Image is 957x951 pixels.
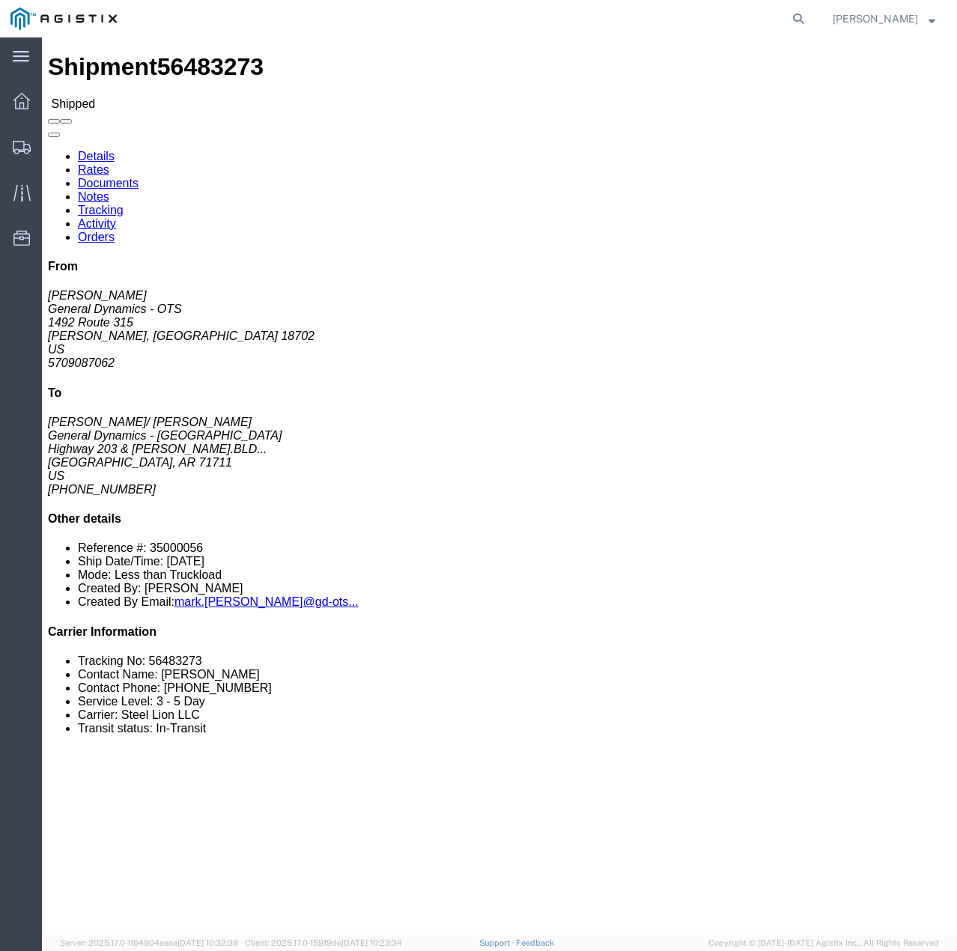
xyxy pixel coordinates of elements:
iframe: FS Legacy Container [42,37,957,935]
a: Support [479,938,517,947]
button: [PERSON_NAME] [832,10,936,28]
span: Server: 2025.17.0-1194904eeae [60,938,238,947]
span: Client: 2025.17.0-159f9de [245,938,402,947]
a: Feedback [516,938,554,947]
img: logo [10,7,117,30]
span: [DATE] 10:23:34 [341,938,402,947]
span: [DATE] 10:32:38 [177,938,238,947]
span: Copyright © [DATE]-[DATE] Agistix Inc., All Rights Reserved [708,937,939,950]
span: Eric Timmerman [833,10,918,27]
